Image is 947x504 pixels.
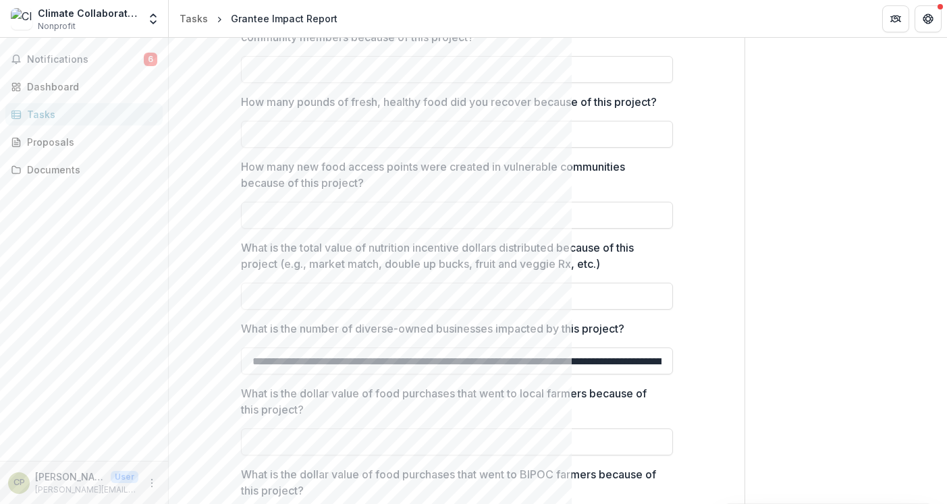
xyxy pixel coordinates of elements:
[180,11,208,26] div: Tasks
[27,107,152,121] div: Tasks
[111,471,138,483] p: User
[915,5,942,32] button: Get Help
[35,470,105,484] p: [PERSON_NAME]
[27,163,152,177] div: Documents
[5,76,163,98] a: Dashboard
[241,320,624,337] p: What is the number of diverse-owned businesses impacted by this project?
[5,49,163,70] button: Notifications6
[144,475,160,491] button: More
[5,131,163,153] a: Proposals
[5,103,163,125] a: Tasks
[241,94,657,110] p: How many pounds of fresh, healthy food did you recover because of this project?
[27,54,144,65] span: Notifications
[27,135,152,149] div: Proposals
[5,159,163,181] a: Documents
[174,9,343,28] nav: breadcrumb
[241,385,665,418] p: What is the dollar value of food purchases that went to local farmers because of this project?
[11,8,32,30] img: Climate Collaborative
[882,5,909,32] button: Partners
[241,240,665,272] p: What is the total value of nutrition incentive dollars distributed because of this project (e.g.,...
[38,20,76,32] span: Nonprofit
[174,9,213,28] a: Tasks
[144,5,163,32] button: Open entity switcher
[241,466,665,499] p: What is the dollar value of food purchases that went to BIPOC farmers because of this project?
[38,6,138,20] div: Climate Collaborative
[241,159,665,191] p: How many new food access points were created in vulnerable communities because of this project?
[27,80,152,94] div: Dashboard
[13,478,25,487] div: Courtney Pineau
[144,53,157,66] span: 6
[35,484,138,496] p: [PERSON_NAME][EMAIL_ADDRESS][DOMAIN_NAME]
[231,11,337,26] div: Grantee Impact Report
